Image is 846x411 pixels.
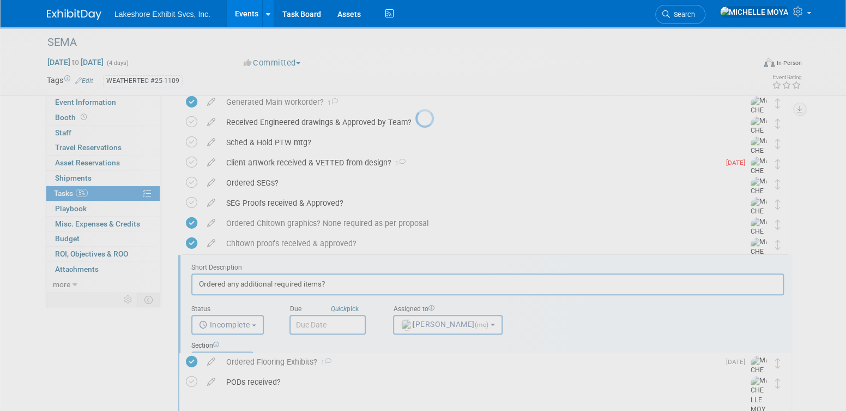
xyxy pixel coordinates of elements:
[114,10,210,19] span: Lakeshore Exhibit Svcs, Inc.
[655,5,705,24] a: Search
[720,6,789,18] img: MICHELLE MOYA
[670,10,695,19] span: Search
[47,9,101,20] img: ExhibitDay
[6,4,585,15] body: Rich Text Area. Press ALT-0 for help.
